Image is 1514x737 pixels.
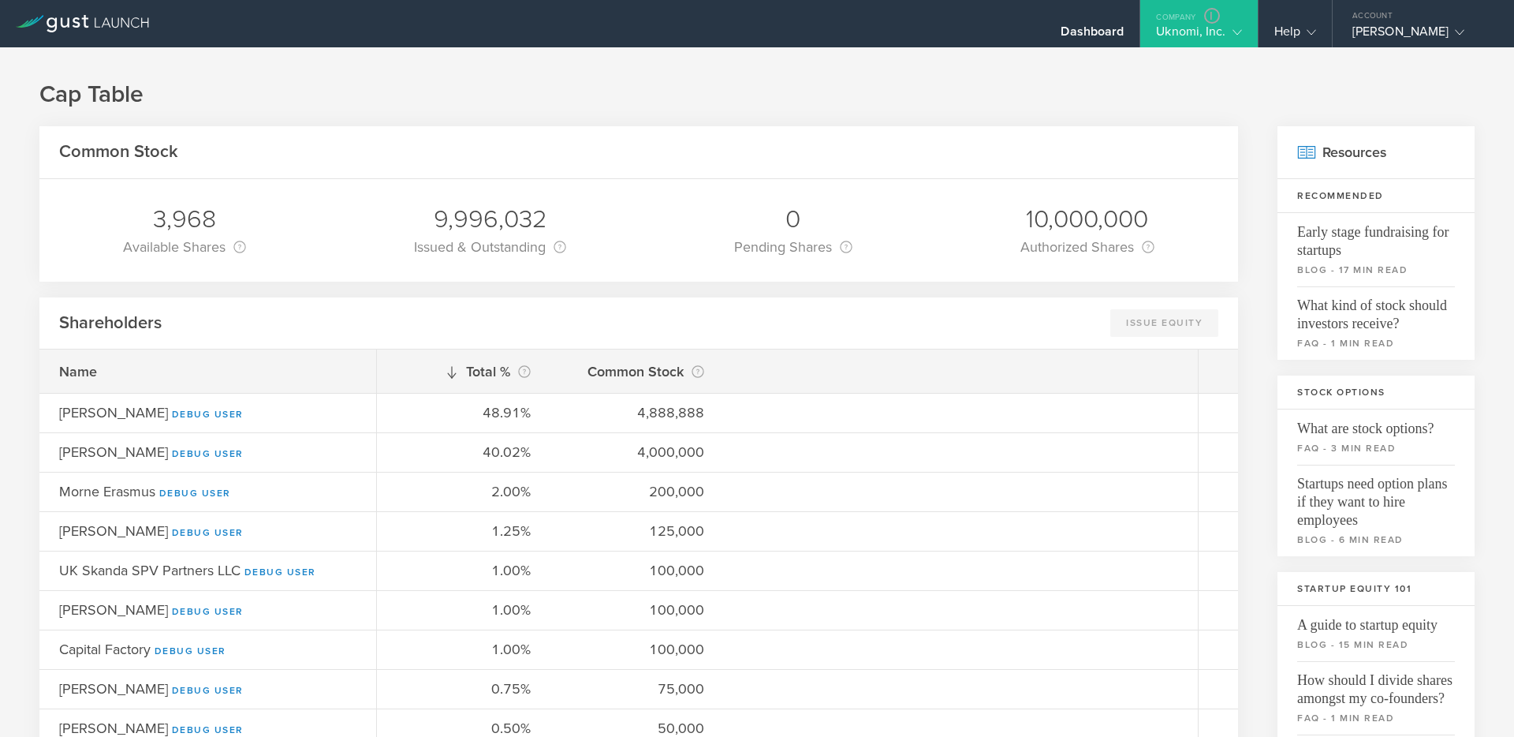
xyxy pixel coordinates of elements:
[397,481,531,502] div: 2.00%
[155,645,226,657] a: Debug User
[1277,410,1475,465] a: What are stock options?faq - 3 min read
[397,521,531,541] div: 1.25%
[1352,24,1486,47] div: [PERSON_NAME]
[172,724,244,735] a: Debug User
[1020,236,1154,258] div: Authorized Shares
[734,236,852,258] div: Pending Shares
[123,236,246,258] div: Available Shares
[1020,203,1154,236] div: 10,000,000
[59,481,335,502] div: Morne Erasmus
[1297,711,1455,725] small: faq - 1 min read
[59,639,335,660] div: Capital Factory
[397,442,531,462] div: 40.02%
[570,402,704,423] div: 4,888,888
[1277,572,1475,606] h3: Startup Equity 101
[172,606,244,617] a: Debug User
[1297,336,1455,350] small: faq - 1 min read
[172,409,244,420] a: Debug User
[1297,286,1455,333] span: What kind of stock should investors receive?
[570,361,704,383] div: Common Stock
[397,402,531,423] div: 48.91%
[59,679,335,699] div: [PERSON_NAME]
[570,442,704,462] div: 4,000,000
[570,481,704,502] div: 200,000
[1277,179,1475,213] h3: Recommended
[172,527,244,538] a: Debug User
[1061,24,1124,47] div: Dashboard
[570,600,704,620] div: 100,000
[570,639,704,660] div: 100,000
[397,361,531,383] div: Total %
[59,600,335,620] div: [PERSON_NAME]
[1277,465,1475,556] a: Startups need option plans if they want to hire employeesblog - 6 min read
[1277,376,1475,410] h3: Stock Options
[570,521,704,541] div: 125,000
[59,361,335,382] div: Name
[59,140,178,163] h2: Common Stock
[59,312,162,335] h2: Shareholders
[1277,286,1475,360] a: What kind of stock should investors receive?faq - 1 min read
[1297,213,1455,260] span: Early stage fundraising for startups
[1297,263,1455,277] small: blog - 17 min read
[1297,465,1455,529] span: Startups need option plans if they want to hire employees
[414,203,566,236] div: 9,996,032
[123,203,246,236] div: 3,968
[414,236,566,258] div: Issued & Outstanding
[570,560,704,581] div: 100,000
[1297,606,1455,634] span: A guide to startup equity
[39,79,1475,110] h1: Cap Table
[244,567,316,578] a: Debug User
[172,448,244,459] a: Debug User
[59,521,335,541] div: [PERSON_NAME]
[1156,24,1241,47] div: Uknomi, Inc.
[1297,441,1455,455] small: faq - 3 min read
[1297,410,1455,438] span: What are stock options?
[570,679,704,699] div: 75,000
[1277,661,1475,735] a: How should I divide shares amongst my co-founders?faq - 1 min read
[1277,126,1475,179] h2: Resources
[1297,638,1455,652] small: blog - 15 min read
[397,639,531,660] div: 1.00%
[397,679,531,699] div: 0.75%
[59,560,335,581] div: UK Skanda SPV Partners LLC
[59,402,335,423] div: [PERSON_NAME]
[1297,661,1455,708] span: How should I divide shares amongst my co-founders?
[397,600,531,620] div: 1.00%
[159,488,231,499] a: Debug User
[172,685,244,696] a: Debug User
[1277,606,1475,661] a: A guide to startup equityblog - 15 min read
[1297,533,1455,547] small: blog - 6 min read
[397,560,531,581] div: 1.00%
[1277,213,1475,286] a: Early stage fundraising for startupsblog - 17 min read
[734,203,852,236] div: 0
[1274,24,1316,47] div: Help
[59,442,335,462] div: [PERSON_NAME]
